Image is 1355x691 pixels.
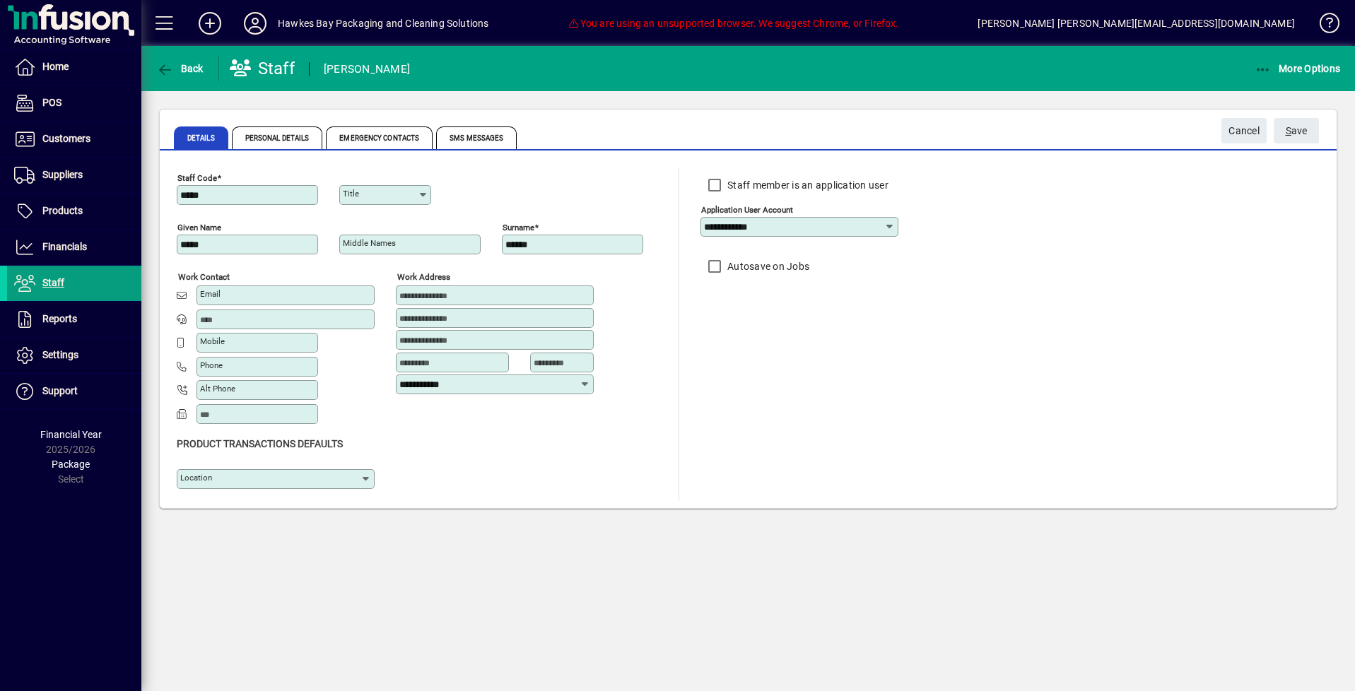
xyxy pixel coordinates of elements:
a: Suppliers [7,158,141,193]
label: Staff member is an application user [725,178,888,192]
app-page-header-button: Back [141,56,219,81]
button: Profile [233,11,278,36]
span: SMS Messages [436,126,517,149]
button: Add [187,11,233,36]
span: Customers [42,133,90,144]
div: Staff [230,57,295,80]
span: Emergency Contacts [326,126,433,149]
span: Financial Year [40,429,102,440]
span: More Options [1255,63,1341,74]
mat-label: Mobile [200,336,225,346]
span: Settings [42,349,78,360]
a: POS [7,85,141,121]
mat-label: Email [200,289,221,299]
span: ave [1286,119,1308,143]
a: Reports [7,302,141,337]
mat-label: Location [180,473,212,483]
div: [PERSON_NAME] [PERSON_NAME][EMAIL_ADDRESS][DOMAIN_NAME] [978,12,1295,35]
span: Suppliers [42,169,83,180]
a: Customers [7,122,141,157]
span: Details [174,126,228,149]
mat-label: Phone [200,360,223,370]
span: You are using an unsupported browser. We suggest Chrome, or Firefox. [568,18,898,29]
span: Products [42,205,83,216]
a: Support [7,374,141,409]
span: Reports [42,313,77,324]
mat-label: Surname [503,223,534,232]
button: More Options [1251,56,1344,81]
span: Back [156,63,204,74]
div: [PERSON_NAME] [324,58,410,81]
a: Financials [7,230,141,265]
mat-label: Given name [177,223,221,232]
label: Autosave on Jobs [725,259,809,273]
mat-label: Alt Phone [200,384,235,394]
a: Knowledge Base [1309,3,1337,49]
span: Support [42,385,78,396]
span: Cancel [1228,119,1260,143]
a: Products [7,194,141,229]
span: Personal Details [232,126,323,149]
mat-label: Middle names [343,238,396,248]
span: Product Transactions Defaults [177,438,343,449]
button: Back [153,56,207,81]
button: Cancel [1221,118,1267,143]
a: Home [7,49,141,85]
span: Financials [42,241,87,252]
mat-label: Application user account [701,205,793,215]
a: Settings [7,338,141,373]
span: POS [42,97,61,108]
mat-label: Staff Code [177,173,217,183]
span: Home [42,61,69,72]
mat-label: Title [343,189,359,199]
div: Hawkes Bay Packaging and Cleaning Solutions [278,12,489,35]
button: Save [1274,118,1319,143]
span: S [1286,125,1291,136]
span: Package [52,459,90,470]
span: Staff [42,277,64,288]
